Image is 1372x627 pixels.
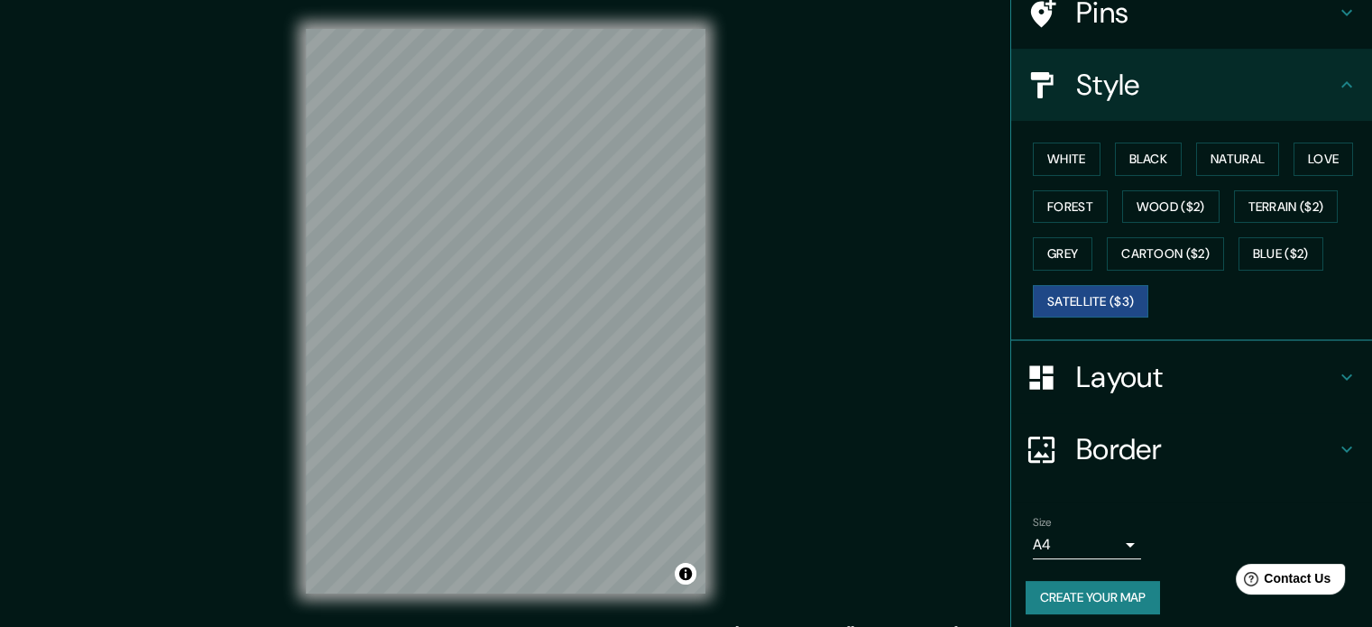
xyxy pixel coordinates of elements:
[306,29,705,594] canvas: Map
[1238,237,1323,271] button: Blue ($2)
[675,563,696,585] button: Toggle attribution
[1033,530,1141,559] div: A4
[1011,413,1372,485] div: Border
[1033,285,1148,318] button: Satellite ($3)
[1211,557,1352,607] iframe: Help widget launcher
[1196,143,1279,176] button: Natural
[1294,143,1353,176] button: Love
[1076,359,1336,395] h4: Layout
[1107,237,1224,271] button: Cartoon ($2)
[1115,143,1183,176] button: Black
[1033,515,1052,530] label: Size
[1076,67,1336,103] h4: Style
[1033,143,1100,176] button: White
[1033,190,1108,224] button: Forest
[1011,341,1372,413] div: Layout
[1026,581,1160,614] button: Create your map
[1122,190,1220,224] button: Wood ($2)
[1011,49,1372,121] div: Style
[1234,190,1339,224] button: Terrain ($2)
[1076,431,1336,467] h4: Border
[1033,237,1092,271] button: Grey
